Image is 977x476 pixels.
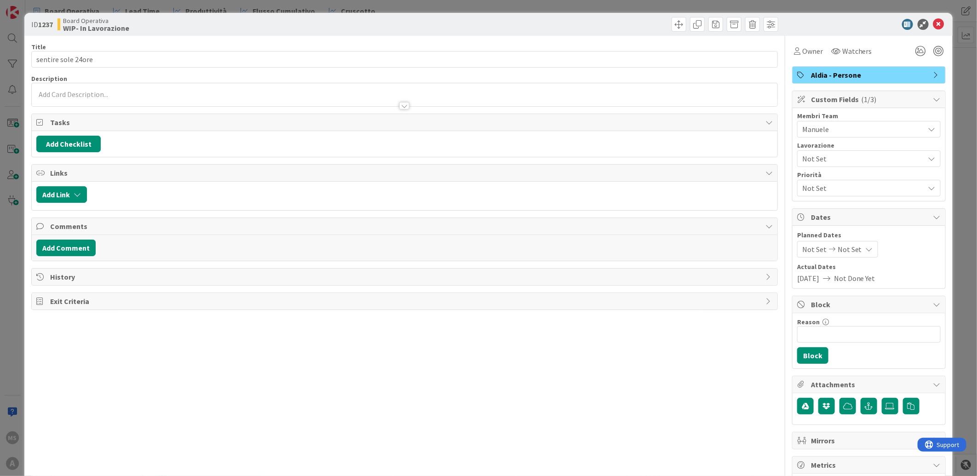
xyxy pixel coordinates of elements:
span: ID [31,19,53,30]
span: Planned Dates [797,230,941,240]
span: Mirrors [811,435,929,446]
span: Exit Criteria [50,296,761,307]
div: Lavorazione [797,142,941,149]
span: [DATE] [797,273,819,284]
label: Reason [797,318,820,326]
button: Add Comment [36,240,96,256]
div: Priorità [797,172,941,178]
span: Not Set [802,183,925,194]
span: Support [19,1,42,12]
span: Description [31,75,67,83]
span: Owner [802,46,823,57]
span: Manuele [802,124,925,135]
span: Not Set [802,152,920,165]
span: Aldia - Persone [811,69,929,80]
span: ( 1/3 ) [862,95,877,104]
span: History [50,271,761,282]
span: Watchers [842,46,872,57]
span: Board Operativa [63,17,129,24]
span: Metrics [811,459,929,470]
button: Add Link [36,186,87,203]
div: Membri Team [797,113,941,119]
button: Block [797,347,828,364]
button: Add Checklist [36,136,101,152]
b: WIP- In Lavorazione [63,24,129,32]
span: Actual Dates [797,262,941,272]
span: Not Done Yet [834,273,875,284]
input: type card name here... [31,51,778,68]
span: Links [50,167,761,178]
span: Custom Fields [811,94,929,105]
label: Title [31,43,46,51]
span: Not Set [838,244,862,255]
span: Not Set [802,244,827,255]
span: Tasks [50,117,761,128]
span: Attachments [811,379,929,390]
span: Dates [811,212,929,223]
span: Comments [50,221,761,232]
span: Block [811,299,929,310]
b: 1237 [38,20,53,29]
